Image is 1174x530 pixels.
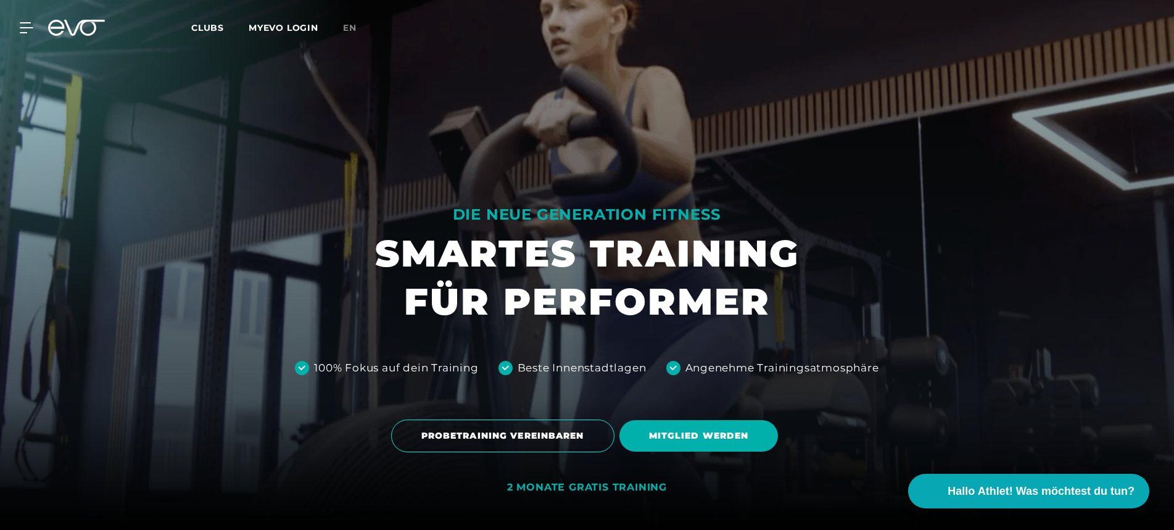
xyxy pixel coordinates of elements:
[518,360,647,376] div: Beste Innenstadtlagen
[391,410,619,462] a: PROBETRAINING VEREINBAREN
[343,22,357,33] span: en
[191,22,249,33] a: Clubs
[649,429,749,442] span: MITGLIED WERDEN
[507,481,667,494] div: 2 MONATE GRATIS TRAINING
[685,360,879,376] div: Angenehme Trainingsatmosphäre
[421,429,584,442] span: PROBETRAINING VEREINBAREN
[948,483,1135,500] span: Hallo Athlet! Was möchtest du tun?
[314,360,478,376] div: 100% Fokus auf dein Training
[375,205,800,225] div: DIE NEUE GENERATION FITNESS
[191,22,224,33] span: Clubs
[375,230,800,326] h1: SMARTES TRAINING FÜR PERFORMER
[619,411,783,461] a: MITGLIED WERDEN
[908,474,1149,508] button: Hallo Athlet! Was möchtest du tun?
[343,21,371,35] a: en
[249,22,318,33] a: MYEVO LOGIN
